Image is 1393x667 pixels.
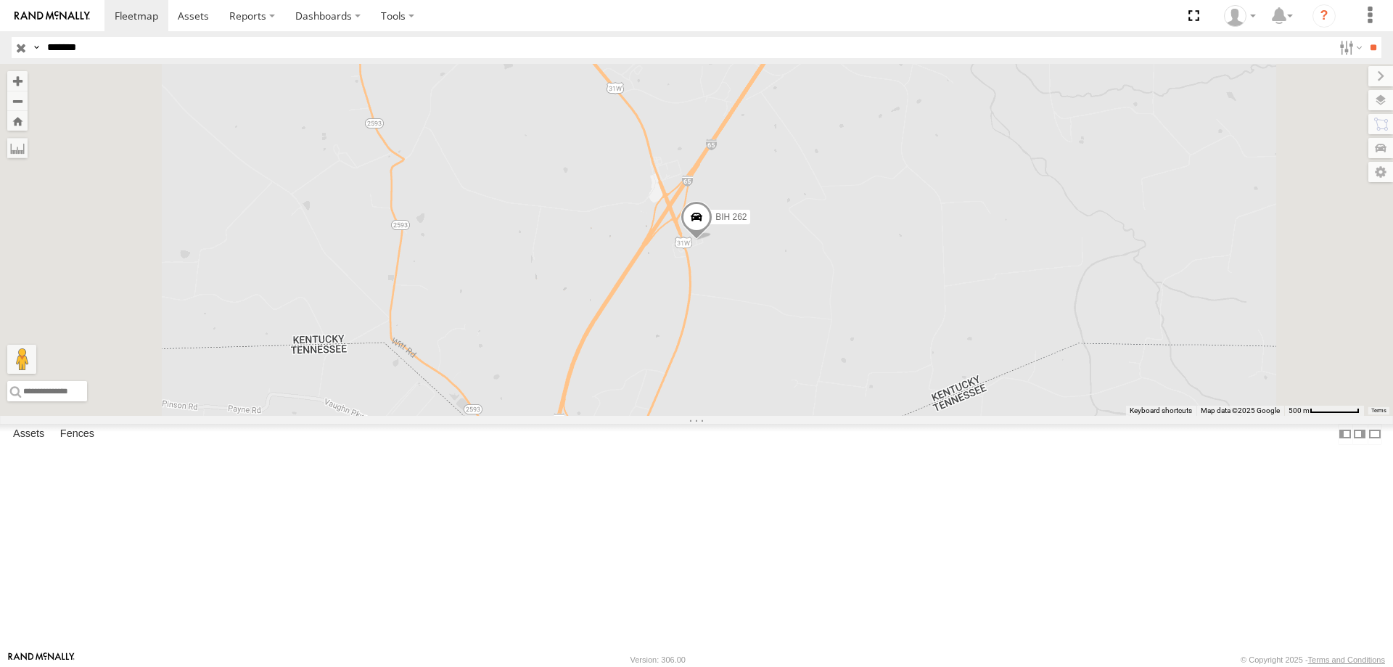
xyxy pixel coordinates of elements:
[1334,37,1365,58] label: Search Filter Options
[1219,5,1261,27] div: Nele .
[7,111,28,131] button: Zoom Home
[630,655,686,664] div: Version: 306.00
[8,652,75,667] a: Visit our Website
[1308,655,1385,664] a: Terms and Conditions
[6,424,52,444] label: Assets
[1338,424,1352,445] label: Dock Summary Table to the Left
[7,91,28,111] button: Zoom out
[1284,406,1364,416] button: Map Scale: 500 m per 65 pixels
[15,11,90,21] img: rand-logo.svg
[30,37,42,58] label: Search Query
[1352,424,1367,445] label: Dock Summary Table to the Right
[1289,406,1310,414] span: 500 m
[7,345,36,374] button: Drag Pegman onto the map to open Street View
[1130,406,1192,416] button: Keyboard shortcuts
[7,71,28,91] button: Zoom in
[53,424,102,444] label: Fences
[1312,4,1336,28] i: ?
[715,211,747,221] span: BIH 262
[1368,162,1393,182] label: Map Settings
[7,138,28,158] label: Measure
[1201,406,1280,414] span: Map data ©2025 Google
[1241,655,1385,664] div: © Copyright 2025 -
[1368,424,1382,445] label: Hide Summary Table
[1371,408,1386,414] a: Terms (opens in new tab)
